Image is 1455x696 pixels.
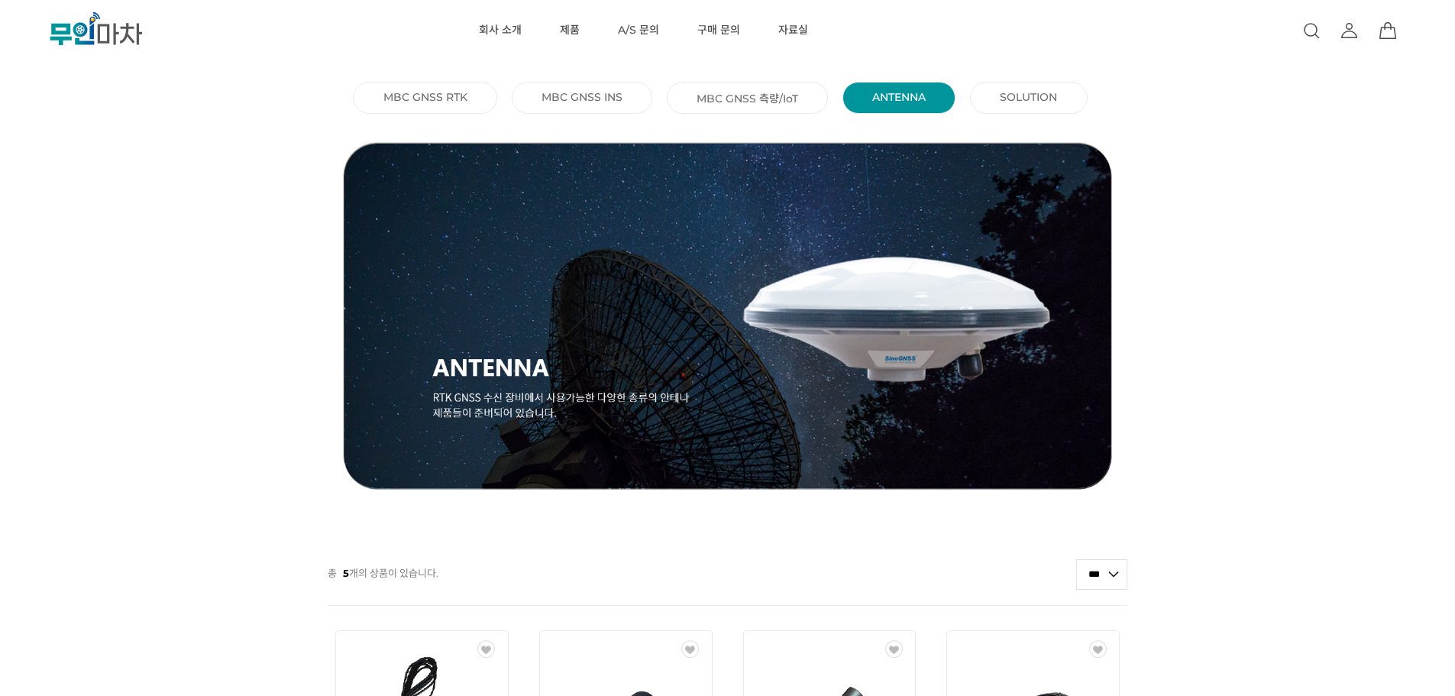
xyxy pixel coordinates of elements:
strong: 5 [343,567,349,579]
img: thumbnail_Antenna.png [328,142,1128,490]
a: MBC GNSS RTK [383,90,467,104]
a: SOLUTION [1000,90,1057,104]
p: 총 개의 상품이 있습니다. [328,558,438,588]
a: ANTENNA [872,90,926,104]
a: MBC GNSS 측량/IoT [697,90,798,105]
a: MBC GNSS INS [542,90,622,104]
